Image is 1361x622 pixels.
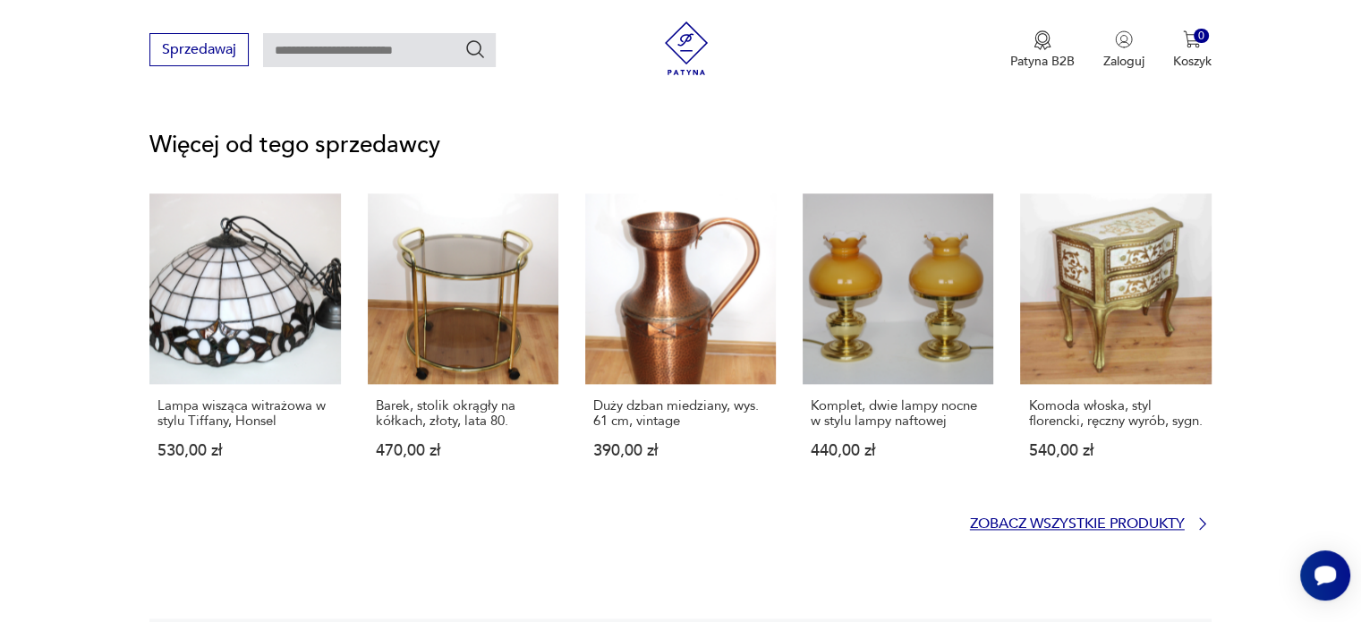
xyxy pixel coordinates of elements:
button: 0Koszyk [1173,30,1212,70]
p: Zaloguj [1103,53,1144,70]
iframe: Smartsupp widget button [1300,550,1350,601]
p: Patyna B2B [1010,53,1075,70]
p: 440,00 zł [811,443,985,458]
button: Szukaj [464,38,486,60]
img: Ikona koszyka [1183,30,1201,48]
a: Sprzedawaj [149,45,249,57]
a: Barek, stolik okrągły na kółkach, złoty, lata 80.Barek, stolik okrągły na kółkach, złoty, lata 80... [368,193,558,493]
p: Zobacz wszystkie produkty [970,518,1185,530]
p: Duży dzban miedziany, wys. 61 cm, vintage [593,398,768,429]
p: 390,00 zł [593,443,768,458]
p: Lampa wisząca witrażowa w stylu Tiffany, Honsel [157,398,332,429]
img: Ikona medalu [1034,30,1051,50]
p: Komplet, dwie lampy nocne w stylu lampy naftowej [811,398,985,429]
button: Patyna B2B [1010,30,1075,70]
a: Ikona medaluPatyna B2B [1010,30,1075,70]
div: 0 [1194,29,1209,44]
p: 470,00 zł [376,443,550,458]
p: Barek, stolik okrągły na kółkach, złoty, lata 80. [376,398,550,429]
a: Komplet, dwie lampy nocne w stylu lampy naftowejKomplet, dwie lampy nocne w stylu lampy naftowej4... [803,193,993,493]
a: Duży dzban miedziany, wys. 61 cm, vintageDuży dzban miedziany, wys. 61 cm, vintage390,00 zł [585,193,776,493]
a: Zobacz wszystkie produkty [970,515,1212,533]
a: Komoda włoska, styl florencki, ręczny wyrób, sygn.Komoda włoska, styl florencki, ręczny wyrób, sy... [1020,193,1211,493]
button: Sprzedawaj [149,33,249,66]
button: Zaloguj [1103,30,1144,70]
p: Więcej od tego sprzedawcy [149,134,1211,156]
a: Lampa wisząca witrażowa w stylu Tiffany, HonselLampa wisząca witrażowa w stylu Tiffany, Honsel530... [149,193,340,493]
p: 540,00 zł [1028,443,1203,458]
img: Patyna - sklep z meblami i dekoracjami vintage [659,21,713,75]
p: 530,00 zł [157,443,332,458]
p: Koszyk [1173,53,1212,70]
img: Ikonka użytkownika [1115,30,1133,48]
p: Komoda włoska, styl florencki, ręczny wyrób, sygn. [1028,398,1203,429]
